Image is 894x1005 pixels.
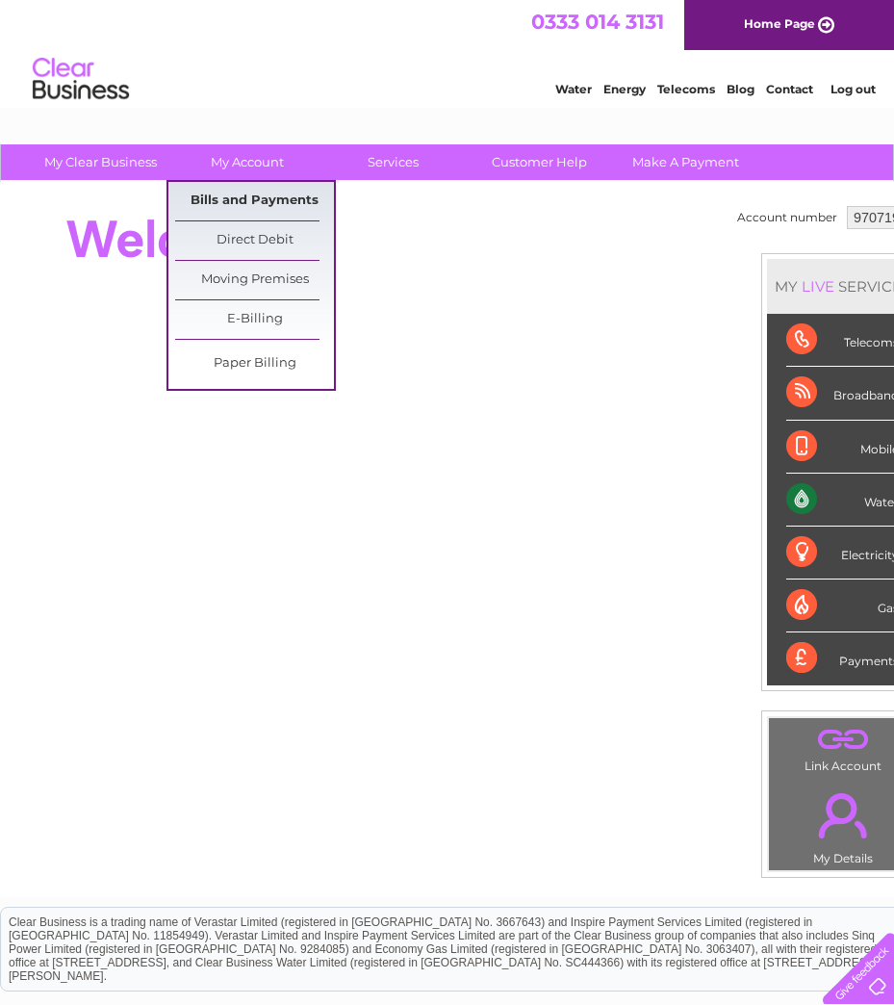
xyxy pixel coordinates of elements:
[766,82,813,96] a: Contact
[175,261,334,299] a: Moving Premises
[175,345,334,383] a: Paper Billing
[606,144,765,180] a: Make A Payment
[314,144,473,180] a: Services
[175,300,334,339] a: E-Billing
[167,144,326,180] a: My Account
[732,201,842,234] td: Account number
[798,277,838,296] div: LIVE
[460,144,619,180] a: Customer Help
[603,82,646,96] a: Energy
[657,82,715,96] a: Telecoms
[175,221,334,260] a: Direct Debit
[32,50,130,109] img: logo.png
[175,182,334,220] a: Bills and Payments
[555,82,592,96] a: Water
[727,82,754,96] a: Blog
[830,82,876,96] a: Log out
[21,144,180,180] a: My Clear Business
[531,10,664,34] a: 0333 014 3131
